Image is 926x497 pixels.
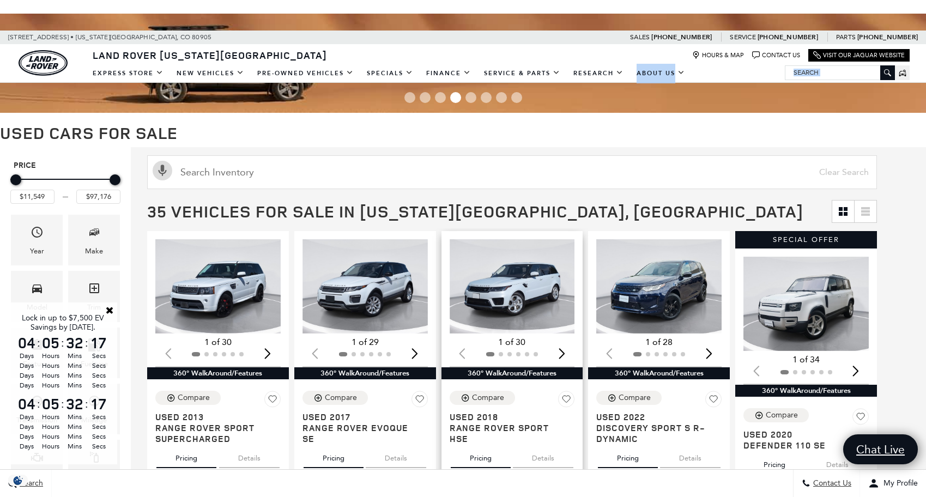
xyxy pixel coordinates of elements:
[88,361,109,371] span: Secs
[596,411,713,422] span: Used 2022
[261,342,275,366] div: Next slide
[743,429,861,440] span: Used 2020
[302,239,428,334] img: 2017 Land Rover Range Rover Evoque SE 1
[745,451,804,475] button: pricing tab
[86,64,170,83] a: EXPRESS STORE
[40,335,61,350] span: 05
[22,313,104,332] span: Lock in up to $7,500 EV Savings by [DATE].
[16,432,37,441] span: Days
[743,429,869,451] a: Used 2020Defender 110 SE
[68,215,120,265] div: MakeMake
[40,351,61,361] span: Hours
[85,335,88,351] span: :
[451,444,511,468] button: pricing tab
[155,411,273,422] span: Used 2013
[852,408,869,429] button: Save Vehicle
[64,396,85,411] span: 32
[16,380,37,390] span: Days
[450,336,575,348] div: 1 of 30
[147,200,803,222] span: 35 Vehicles for Sale in [US_STATE][GEOGRAPHIC_DATA], [GEOGRAPHIC_DATA]
[88,422,109,432] span: Secs
[16,335,37,350] span: 04
[27,301,47,313] div: Model
[596,239,722,334] div: 1 / 2
[10,171,120,204] div: Price
[302,422,420,444] span: Range Rover Evoque SE
[743,257,869,351] img: 2020 Land Rover Defender 110 SE 1
[325,393,357,403] div: Compare
[37,335,40,351] span: :
[8,31,74,44] span: [STREET_ADDRESS] •
[450,239,575,334] img: 2018 Land Rover Range Rover Sport HSE 1
[450,391,515,405] button: Compare Vehicle
[705,391,722,411] button: Save Vehicle
[147,155,877,189] input: Search Inventory
[88,441,109,451] span: Secs
[64,432,85,441] span: Mins
[40,380,61,390] span: Hours
[302,391,368,405] button: Compare Vehicle
[836,33,856,41] span: Parts
[31,279,44,301] span: Model
[76,31,179,44] span: [US_STATE][GEOGRAPHIC_DATA],
[807,451,868,475] button: details tab
[692,51,744,59] a: Hours & Map
[860,470,926,497] button: Open user profile menu
[264,391,281,411] button: Save Vehicle
[302,239,428,334] div: 1 / 2
[435,92,446,103] span: Go to slide 3
[16,351,37,361] span: Days
[360,64,420,83] a: Specials
[64,412,85,422] span: Mins
[76,190,120,204] input: Maximum
[11,440,63,490] div: EngineEngine
[87,301,101,313] div: Trim
[85,396,88,412] span: :
[596,422,713,444] span: Discovery Sport S R-Dynamic
[588,367,730,379] div: 360° WalkAround/Features
[93,49,327,62] span: Land Rover [US_STATE][GEOGRAPHIC_DATA]
[88,223,101,245] span: Make
[511,92,522,103] span: Go to slide 8
[810,479,851,488] span: Contact Us
[558,391,574,411] button: Save Vehicle
[660,444,721,468] button: details tab
[88,380,109,390] span: Secs
[40,422,61,432] span: Hours
[5,475,31,486] section: Click to Open Cookie Consent Modal
[155,336,281,348] div: 1 of 30
[567,64,630,83] a: Research
[64,335,85,350] span: 32
[219,444,280,468] button: details tab
[596,411,722,444] a: Used 2022Discovery Sport S R-Dynamic
[88,412,109,422] span: Secs
[596,336,722,348] div: 1 of 28
[64,361,85,371] span: Mins
[735,231,877,248] div: Special Offer
[513,444,573,468] button: details tab
[40,361,61,371] span: Hours
[598,444,658,468] button: pricing tab
[155,391,221,405] button: Compare Vehicle
[411,391,428,411] button: Save Vehicle
[450,411,575,444] a: Used 2018Range Rover Sport HSE
[147,367,289,379] div: 360° WalkAround/Features
[481,92,492,103] span: Go to slide 6
[155,239,281,334] div: 1 / 2
[16,422,37,432] span: Days
[701,342,716,366] div: Next slide
[302,411,428,444] a: Used 2017Range Rover Evoque SE
[420,64,477,83] a: Finance
[743,440,861,451] span: Defender 110 SE
[85,245,103,257] div: Make
[37,396,40,412] span: :
[153,161,172,180] svg: Click to toggle on voice search
[19,50,68,76] a: land-rover
[5,475,31,486] img: Opt-Out Icon
[849,359,863,383] div: Next slide
[88,432,109,441] span: Secs
[294,367,436,379] div: 360° WalkAround/Features
[302,411,420,422] span: Used 2017
[758,33,818,41] a: [PHONE_NUMBER]
[730,33,755,41] span: Service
